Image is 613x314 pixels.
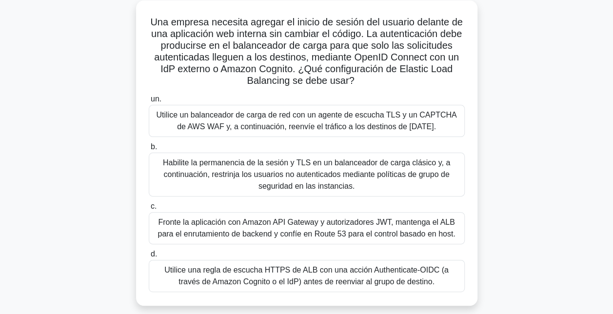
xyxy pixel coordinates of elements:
[149,212,465,244] div: Fronte la aplicación con Amazon API Gateway y autorizadores JWT, mantenga el ALB para el enrutami...
[149,105,465,137] div: Utilice un balanceador de carga de red con un agente de escucha TLS y un CAPTCHA de AWS WAF y, a ...
[149,153,465,196] div: Habilite la permanencia de la sesión y TLS en un balanceador de carga clásico y, a continuación, ...
[151,95,161,103] span: un.
[151,250,157,258] span: d.
[151,202,157,210] span: c.
[151,142,157,151] span: b.
[150,17,462,86] font: Una empresa necesita agregar el inicio de sesión del usuario delante de una aplicación web intern...
[149,260,465,292] div: Utilice una regla de escucha HTTPS de ALB con una acción Authenticate-OIDC (a través de Amazon Co...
